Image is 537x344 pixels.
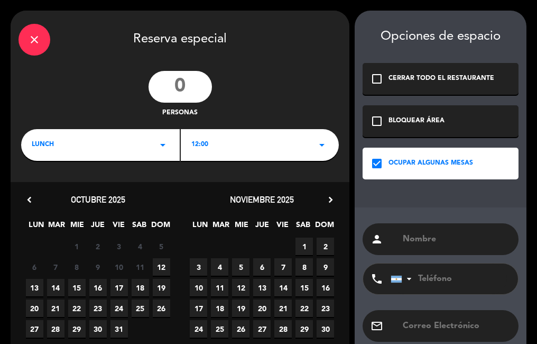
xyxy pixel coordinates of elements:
span: 30 [89,320,107,338]
span: MIE [69,219,86,236]
span: 24 [190,320,207,338]
span: LUN [27,219,45,236]
span: noviembre 2025 [230,194,294,205]
span: LUNCH [32,140,54,150]
span: personas [162,108,198,119]
div: Opciones de espacio [363,29,519,44]
span: 14 [274,279,292,296]
span: 12:00 [191,140,208,150]
span: 16 [89,279,107,296]
span: LUN [191,219,209,236]
span: 18 [211,300,228,317]
input: 0 [149,71,212,103]
span: octubre 2025 [71,194,125,205]
span: 16 [317,279,334,296]
span: SAB [294,219,312,236]
i: person [371,233,383,246]
span: 3 [190,258,207,276]
span: 28 [274,320,292,338]
span: MIE [233,219,250,236]
i: arrow_drop_down [316,139,328,151]
span: 1 [295,238,313,255]
i: close [28,33,41,46]
span: 11 [132,258,149,276]
span: 8 [68,258,86,276]
div: BLOQUEAR ÁREA [388,116,445,126]
span: 8 [295,258,313,276]
span: 25 [132,300,149,317]
span: 20 [253,300,271,317]
span: 9 [317,258,334,276]
span: 4 [211,258,228,276]
i: phone [371,273,383,285]
span: 5 [232,258,249,276]
div: Reserva especial [11,11,349,66]
span: 18 [132,279,149,296]
span: DOM [315,219,332,236]
i: check_box_outline_blank [371,73,383,85]
span: 27 [253,320,271,338]
span: 10 [190,279,207,296]
span: 17 [110,279,128,296]
span: 13 [253,279,271,296]
span: 28 [47,320,64,338]
span: 27 [26,320,43,338]
span: 2 [89,238,107,255]
span: 15 [68,279,86,296]
input: Correo Electrónico [402,319,511,333]
span: VIE [110,219,127,236]
span: 12 [232,279,249,296]
span: VIE [274,219,291,236]
span: JUE [89,219,107,236]
span: 6 [253,258,271,276]
span: 20 [26,300,43,317]
span: 10 [110,258,128,276]
span: 19 [232,300,249,317]
span: 13 [26,279,43,296]
span: 24 [110,300,128,317]
span: 9 [89,258,107,276]
input: Teléfono [391,264,507,294]
div: CERRAR TODO EL RESTAURANTE [388,74,494,84]
span: 1 [68,238,86,255]
span: 30 [317,320,334,338]
span: 21 [47,300,64,317]
span: 22 [295,300,313,317]
span: MAR [212,219,229,236]
span: 5 [153,238,170,255]
span: 6 [26,258,43,276]
i: chevron_left [24,194,35,205]
span: 12 [153,258,170,276]
span: 31 [110,320,128,338]
span: 7 [47,258,64,276]
span: 22 [68,300,86,317]
span: 4 [132,238,149,255]
span: 29 [295,320,313,338]
span: 19 [153,279,170,296]
span: 26 [232,320,249,338]
input: Nombre [402,232,511,247]
span: 17 [190,300,207,317]
span: 15 [295,279,313,296]
span: 23 [317,300,334,317]
div: Argentina: +54 [391,264,415,294]
span: 29 [68,320,86,338]
i: email [371,320,383,332]
span: JUE [253,219,271,236]
span: 23 [89,300,107,317]
i: check_box_outline_blank [371,115,383,128]
span: 2 [317,238,334,255]
span: 3 [110,238,128,255]
span: 26 [153,300,170,317]
span: DOM [151,219,169,236]
div: OCUPAR ALGUNAS MESAS [388,158,473,169]
span: 25 [211,320,228,338]
span: MAR [48,219,66,236]
span: 14 [47,279,64,296]
span: 11 [211,279,228,296]
i: arrow_drop_down [156,139,169,151]
i: chevron_right [325,194,336,205]
span: 21 [274,300,292,317]
span: SAB [131,219,148,236]
i: check_box [371,157,383,170]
